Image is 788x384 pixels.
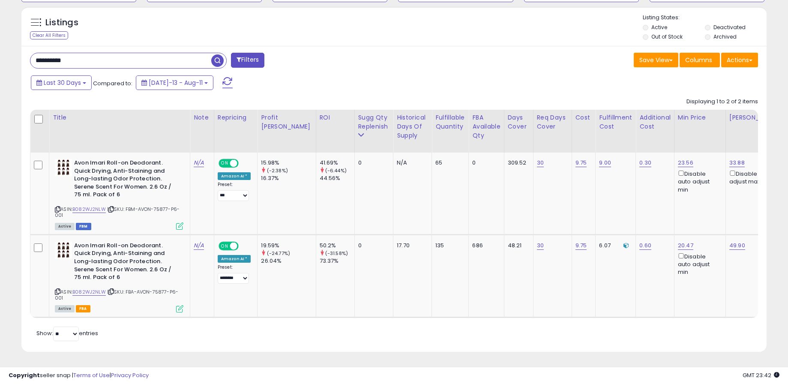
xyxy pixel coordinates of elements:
[358,159,387,167] div: 0
[55,305,75,312] span: All listings currently available for purchase on Amazon
[320,159,354,167] div: 41.69%
[472,159,497,167] div: 0
[325,167,347,174] small: (-6.44%)
[55,242,183,312] div: ASIN:
[685,56,712,64] span: Columns
[678,113,722,122] div: Min Price
[93,79,132,87] span: Compared to:
[435,242,462,249] div: 135
[639,113,671,131] div: Additional Cost
[678,252,719,276] div: Disable auto adjust min
[45,17,78,29] h5: Listings
[358,113,390,131] div: Sugg Qty Replenish
[237,242,251,249] span: OFF
[743,371,779,379] span: 2025-09-12 23:42 GMT
[680,53,720,67] button: Columns
[55,288,178,301] span: | SKU: FBA-AVON-75877-P6-001
[575,159,587,167] a: 9.75
[320,242,354,249] div: 50.2%
[320,257,354,265] div: 73.37%
[9,372,149,380] div: seller snap | |
[136,75,213,90] button: [DATE]-13 - Aug-11
[325,250,348,257] small: (-31.58%)
[74,159,178,201] b: Avon Imari Roll-on Deodorant. Quick Drying, Anti-Staining and Long-lasting Odor Protection. Seren...
[149,78,203,87] span: [DATE]-13 - Aug-11
[194,113,210,122] div: Note
[219,242,230,249] span: ON
[508,159,527,167] div: 309.52
[686,98,758,106] div: Displaying 1 to 2 of 2 items
[76,305,90,312] span: FBA
[634,53,678,67] button: Save View
[267,250,290,257] small: (-24.77%)
[508,242,527,249] div: 48.21
[53,113,186,122] div: Title
[218,182,251,201] div: Preset:
[218,264,251,284] div: Preset:
[599,159,611,167] a: 9.00
[55,242,72,259] img: 41CaL1xL1JL._SL40_.jpg
[261,174,315,182] div: 16.37%
[678,159,693,167] a: 23.56
[721,53,758,67] button: Actions
[261,242,315,249] div: 19.59%
[44,78,81,87] span: Last 30 Days
[55,223,75,230] span: All listings currently available for purchase on Amazon
[320,174,354,182] div: 44.56%
[537,159,544,167] a: 30
[261,159,315,167] div: 15.98%
[194,241,204,250] a: N/A
[74,242,178,284] b: Avon Imari Roll-on Deodorant. Quick Drying, Anti-Staining and Long-lasting Odor Protection. Seren...
[713,24,746,31] label: Deactivated
[218,113,254,122] div: Repricing
[575,113,592,122] div: Cost
[55,159,183,229] div: ASIN:
[599,242,629,249] div: 6.07
[639,159,651,167] a: 0.30
[435,113,465,131] div: Fulfillable Quantity
[72,206,106,213] a: B082WJ2NLW
[218,255,251,263] div: Amazon AI *
[639,241,651,250] a: 0.60
[218,172,251,180] div: Amazon AI *
[508,113,530,131] div: Days Cover
[729,169,777,186] div: Disable auto adjust max
[231,53,264,68] button: Filters
[31,75,92,90] button: Last 30 Days
[678,241,693,250] a: 20.47
[435,159,462,167] div: 65
[729,113,780,122] div: [PERSON_NAME]
[729,241,745,250] a: 49.90
[537,113,568,131] div: Req Days Cover
[261,257,315,265] div: 26.04%
[111,371,149,379] a: Privacy Policy
[73,371,110,379] a: Terms of Use
[30,31,68,39] div: Clear All Filters
[237,160,251,167] span: OFF
[9,371,40,379] strong: Copyright
[397,242,425,249] div: 17.70
[358,242,387,249] div: 0
[55,159,72,176] img: 41CaL1xL1JL._SL40_.jpg
[713,33,737,40] label: Archived
[678,169,719,194] div: Disable auto adjust min
[72,288,106,296] a: B082WJ2NLW
[729,159,745,167] a: 33.88
[472,113,500,140] div: FBA Available Qty
[472,242,497,249] div: 686
[397,113,428,140] div: Historical Days Of Supply
[320,113,351,122] div: ROI
[36,329,98,337] span: Show: entries
[575,241,587,250] a: 9.75
[354,110,393,153] th: Please note that this number is a calculation based on your required days of coverage and your ve...
[219,160,230,167] span: ON
[267,167,288,174] small: (-2.38%)
[397,159,425,167] div: N/A
[643,14,767,22] p: Listing States:
[76,223,91,230] span: FBM
[651,24,667,31] label: Active
[599,113,632,131] div: Fulfillment Cost
[194,159,204,167] a: N/A
[537,241,544,250] a: 30
[55,206,180,219] span: | SKU: FBM-AVON-75877-P6-001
